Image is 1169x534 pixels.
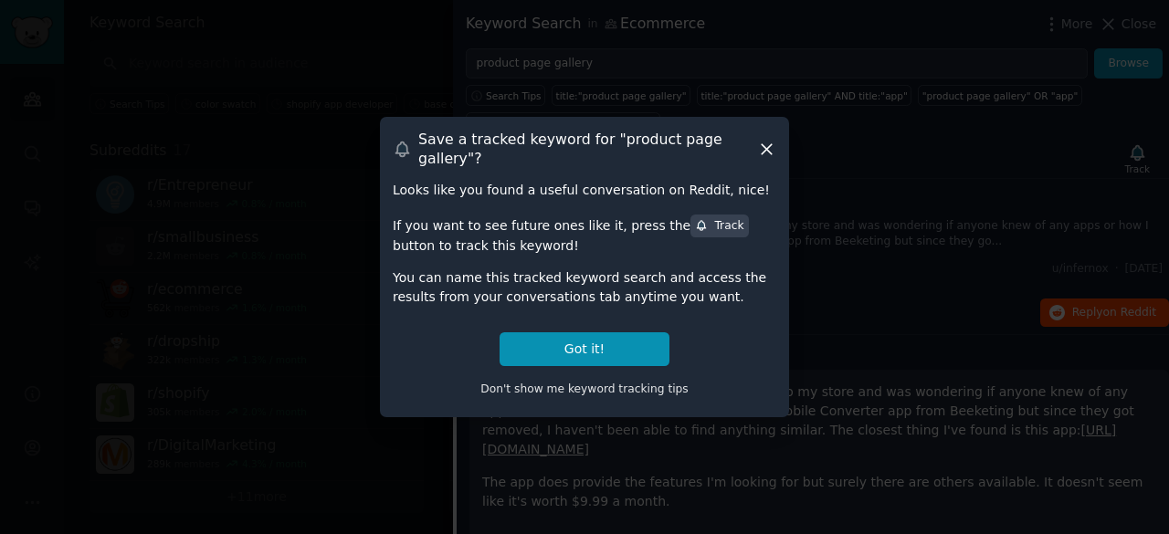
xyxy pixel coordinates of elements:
button: Got it! [500,332,669,366]
div: Looks like you found a useful conversation on Reddit, nice! [393,181,776,200]
h3: Save a tracked keyword for " product page gallery "? [418,130,757,168]
span: Don't show me keyword tracking tips [480,382,689,395]
div: If you want to see future ones like it, press the button to track this keyword! [393,213,776,255]
div: Track [695,218,743,235]
div: You can name this tracked keyword search and access the results from your conversations tab anyti... [393,268,776,307]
